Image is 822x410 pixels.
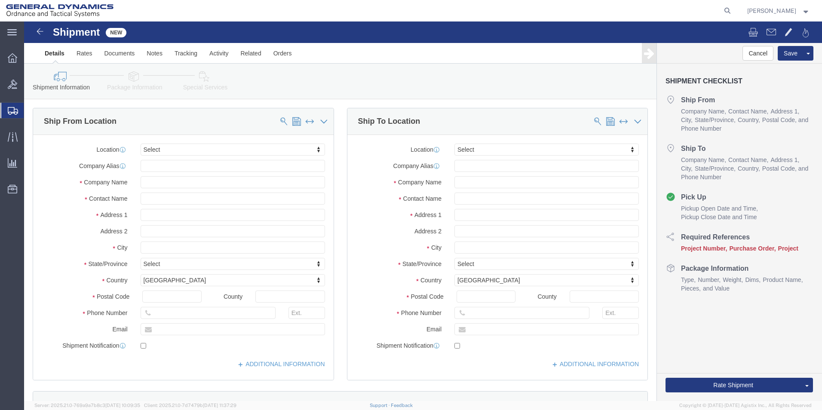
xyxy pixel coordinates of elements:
a: Support [370,403,391,408]
iframe: FS Legacy Container [24,21,822,401]
span: Brenda Pagan [747,6,796,15]
img: logo [6,4,113,17]
span: Client: 2025.21.0-7d7479b [144,403,236,408]
span: [DATE] 10:09:35 [105,403,140,408]
span: Copyright © [DATE]-[DATE] Agistix Inc., All Rights Reserved [679,402,812,409]
a: Feedback [391,403,413,408]
button: [PERSON_NAME] [747,6,810,16]
span: Server: 2025.21.0-769a9a7b8c3 [34,403,140,408]
span: [DATE] 11:37:29 [203,403,236,408]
